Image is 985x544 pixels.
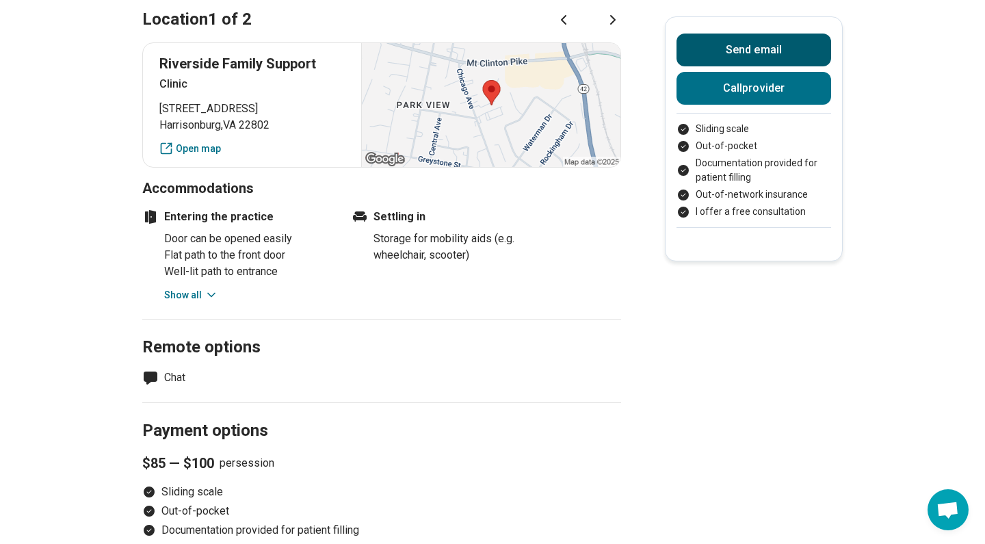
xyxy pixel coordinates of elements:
button: Show all [164,288,218,302]
li: Documentation provided for patient filling [142,522,621,539]
h4: Entering the practice [142,209,334,225]
li: Documentation provided for patient filling [677,156,831,185]
li: Storage for mobility aids (e.g. wheelchair, scooter) [373,231,543,263]
a: Open map [159,142,345,156]
h2: Payment options [142,387,621,443]
li: Out-of-pocket [677,139,831,153]
li: Well-lit path to entrance [164,263,334,280]
h4: Settling in [352,209,543,225]
li: Sliding scale [142,484,621,500]
h2: Location 1 of 2 [142,8,252,31]
h2: Remote options [142,303,621,359]
span: Harrisonburg , VA 22802 [159,117,345,133]
p: Riverside Family Support [159,54,345,73]
li: Door can be opened easily [164,231,334,247]
p: per session [142,454,621,473]
h3: Accommodations [142,179,621,198]
ul: Payment options [677,122,831,219]
li: Chat [142,370,185,386]
li: Out-of-network insurance [677,187,831,202]
li: Flat path to the front door [164,247,334,263]
p: Clinic [159,76,345,92]
span: $85 — $100 [142,454,214,473]
button: Callprovider [677,72,831,105]
button: Send email [677,34,831,66]
li: I offer a free consultation [677,205,831,219]
div: Open chat [928,489,969,530]
li: Sliding scale [677,122,831,136]
li: Out-of-pocket [142,503,621,519]
span: [STREET_ADDRESS] [159,101,345,117]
